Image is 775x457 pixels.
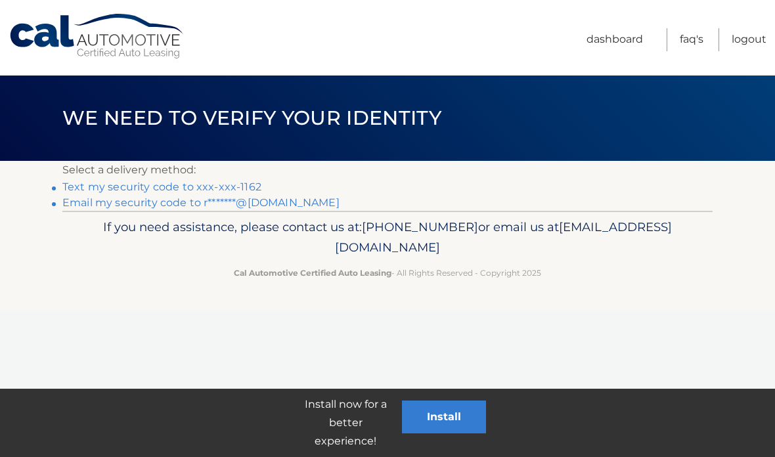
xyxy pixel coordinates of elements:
[62,181,261,193] a: Text my security code to xxx-xxx-1162
[71,217,704,259] p: If you need assistance, please contact us at: or email us at
[234,268,391,278] strong: Cal Automotive Certified Auto Leasing
[9,13,186,60] a: Cal Automotive
[71,266,704,280] p: - All Rights Reserved - Copyright 2025
[289,395,402,450] p: Install now for a better experience!
[62,161,713,179] p: Select a delivery method:
[732,28,766,51] a: Logout
[362,219,478,234] span: [PHONE_NUMBER]
[62,106,441,130] span: We need to verify your identity
[62,196,340,209] a: Email my security code to r*******@[DOMAIN_NAME]
[402,401,486,433] button: Install
[587,28,643,51] a: Dashboard
[680,28,703,51] a: FAQ's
